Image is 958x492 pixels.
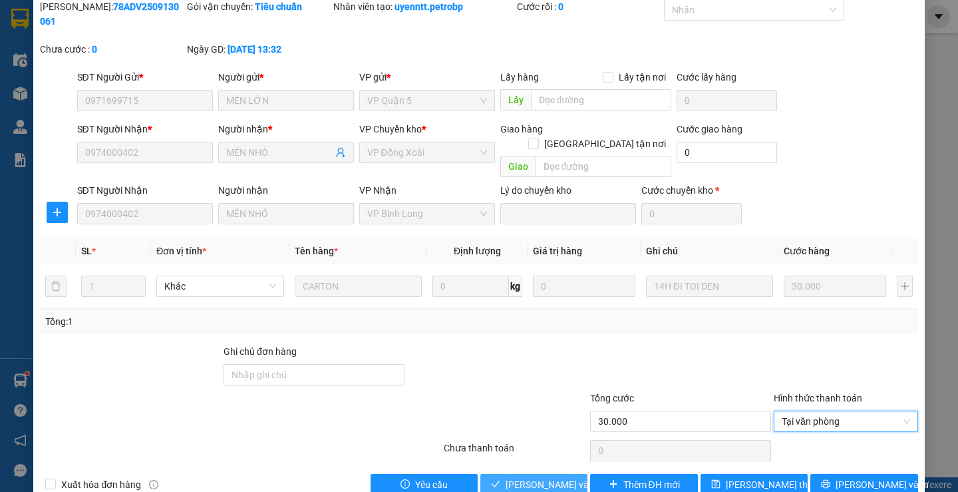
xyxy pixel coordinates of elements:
span: Giao [500,156,536,177]
b: 0 [558,1,563,12]
button: plus [897,276,913,297]
input: Cước lấy hàng [677,90,777,111]
div: VP Nhận [359,183,495,198]
div: Lý do chuyển kho [500,183,636,198]
b: 0 [92,44,97,55]
span: user-add [335,147,346,158]
span: Xuất hóa đơn hàng [56,477,146,492]
span: Lấy tận nơi [613,70,671,85]
span: CR : [10,87,31,101]
th: Ghi chú [641,238,778,264]
span: info-circle [149,480,158,489]
span: Thêm ĐH mới [623,477,680,492]
div: SĐT Người Nhận [77,183,213,198]
span: Giá trị hàng [533,246,582,256]
span: Yêu cầu [415,477,448,492]
span: Giao hàng [500,124,543,134]
div: VP Bình Long [11,11,94,43]
span: [PERSON_NAME] và Giao hàng [506,477,633,492]
span: kg [509,276,522,297]
input: Ghi chú đơn hàng [224,364,404,385]
button: delete [45,276,67,297]
div: Chưa thanh toán [442,441,589,464]
span: VP Chuyển kho [359,124,422,134]
input: 0 [533,276,635,297]
button: plus [47,202,68,223]
b: [DATE] 13:32 [228,44,281,55]
span: [PERSON_NAME] và In [836,477,929,492]
span: VP Bình Long [367,204,487,224]
b: Tiêu chuẩn [255,1,302,12]
div: A TÚ [11,43,94,59]
div: SĐT Người Gửi [77,70,213,85]
span: check [491,479,500,490]
span: Gửi: [11,13,32,27]
div: Ngày GD: [187,42,331,57]
span: save [711,479,720,490]
span: plus [609,479,618,490]
div: Chưa cước : [40,42,184,57]
label: Cước lấy hàng [677,72,736,83]
div: Tổng: 1 [45,314,371,329]
div: Người nhận [218,183,354,198]
span: Đơn vị tính [156,246,206,256]
span: plus [47,207,67,218]
span: Tổng cước [590,393,634,403]
div: Cước chuyển kho [641,183,742,198]
span: Định lượng [454,246,501,256]
div: SĐT Người Nhận [77,122,213,136]
input: Cước giao hàng [677,142,777,163]
div: 30.000 [10,86,96,102]
span: SL [81,246,92,256]
span: Lấy hàng [500,72,539,83]
span: Lấy [500,89,531,111]
label: Cước giao hàng [677,124,742,134]
input: 0 [784,276,886,297]
div: VP gửi [359,70,495,85]
label: Ghi chú đơn hàng [224,346,297,357]
input: Dọc đường [531,89,671,111]
span: VP Đồng Xoài [367,142,487,162]
input: VD: Bàn, Ghế [295,276,422,297]
span: Cước hàng [784,246,830,256]
label: Hình thức thanh toán [774,393,862,403]
input: Ghi Chú [646,276,773,297]
span: printer [821,479,830,490]
input: Dọc đường [536,156,671,177]
span: Khác [164,276,275,296]
div: A KHÁNH [104,43,194,59]
div: Người gửi [218,70,354,85]
span: [PERSON_NAME] thay đổi [726,477,832,492]
span: Tên hàng [295,246,338,256]
span: VP Quận 5 [367,91,487,111]
b: uyenntt.petrobp [395,1,463,12]
div: VP Bình Triệu [104,11,194,43]
span: exclamation-circle [400,479,410,490]
div: Người nhận [218,122,354,136]
span: Nhận: [104,13,136,27]
span: Tại văn phòng [782,411,910,431]
span: [GEOGRAPHIC_DATA] tận nơi [539,136,671,151]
